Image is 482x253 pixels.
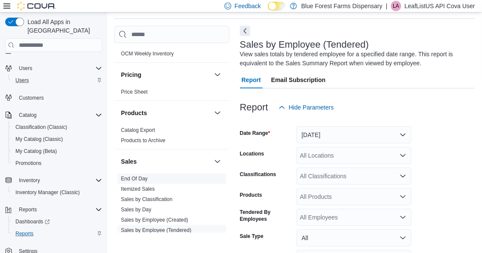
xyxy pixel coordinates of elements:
[9,228,106,240] button: Reports
[9,74,106,86] button: Users
[15,175,43,186] button: Inventory
[121,217,188,223] a: Sales by Employee (Created)
[9,186,106,198] button: Inventory Manager (Classic)
[405,1,475,11] p: LeafListUS API Cova User
[15,92,102,103] span: Customers
[12,134,67,144] a: My Catalog (Classic)
[15,93,47,103] a: Customers
[9,216,106,228] a: Dashboards
[12,187,83,198] a: Inventory Manager (Classic)
[19,177,40,184] span: Inventory
[235,2,261,10] span: Feedback
[240,26,250,36] button: Next
[15,63,36,73] button: Users
[12,146,61,156] a: My Catalog (Beta)
[240,40,369,50] h3: Sales by Employee (Tendered)
[289,103,334,112] span: Hide Parameters
[15,148,57,155] span: My Catalog (Beta)
[268,2,286,11] input: Dark Mode
[12,158,102,168] span: Promotions
[15,136,63,143] span: My Catalog (Classic)
[12,158,45,168] a: Promotions
[15,160,42,167] span: Promotions
[15,63,102,73] span: Users
[121,89,148,95] a: Price Sheet
[2,109,106,121] button: Catalog
[121,157,211,166] button: Sales
[15,218,50,225] span: Dashboards
[15,189,80,196] span: Inventory Manager (Classic)
[15,204,102,215] span: Reports
[240,150,264,157] label: Locations
[12,216,102,227] span: Dashboards
[12,187,102,198] span: Inventory Manager (Classic)
[121,109,147,117] h3: Products
[212,156,223,167] button: Sales
[240,209,293,223] label: Tendered By Employees
[393,1,399,11] span: LA
[121,70,211,79] button: Pricing
[242,71,261,88] span: Report
[15,110,102,120] span: Catalog
[9,133,106,145] button: My Catalog (Classic)
[12,122,102,132] span: Classification (Classic)
[121,137,165,144] span: Products to Archive
[12,75,102,85] span: Users
[121,196,173,202] a: Sales by Classification
[121,186,155,192] a: Itemized Sales
[114,49,230,62] div: OCM
[24,18,102,35] span: Load All Apps in [GEOGRAPHIC_DATA]
[121,196,173,203] span: Sales by Classification
[15,230,33,237] span: Reports
[121,227,191,233] a: Sales by Employee (Tendered)
[301,1,382,11] p: Blue Forest Farms Dispensary
[114,125,230,149] div: Products
[240,102,268,113] h3: Report
[240,130,270,137] label: Date Range
[121,127,155,134] span: Catalog Export
[15,204,40,215] button: Reports
[121,51,174,57] a: OCM Weekly Inventory
[2,174,106,186] button: Inventory
[12,229,37,239] a: Reports
[12,122,71,132] a: Classification (Classic)
[275,99,337,116] button: Hide Parameters
[240,192,262,198] label: Products
[400,214,406,221] button: Open list of options
[15,77,29,84] span: Users
[12,134,102,144] span: My Catalog (Classic)
[271,71,326,88] span: Email Subscription
[400,173,406,180] button: Open list of options
[121,206,152,213] span: Sales by Day
[121,137,165,143] a: Products to Archive
[2,62,106,74] button: Users
[19,94,44,101] span: Customers
[121,216,188,223] span: Sales by Employee (Created)
[17,2,56,10] img: Cova
[9,157,106,169] button: Promotions
[12,75,32,85] a: Users
[400,193,406,200] button: Open list of options
[121,88,148,95] span: Price Sheet
[19,206,37,213] span: Reports
[121,175,148,182] span: End Of Day
[2,91,106,104] button: Customers
[400,152,406,159] button: Open list of options
[9,121,106,133] button: Classification (Classic)
[240,50,471,68] div: View sales totals by tendered employee for a specified date range. This report is equivalent to t...
[121,70,141,79] h3: Pricing
[391,1,401,11] div: LeafListUS API Cova User
[12,229,102,239] span: Reports
[12,216,53,227] a: Dashboards
[240,171,276,178] label: Classifications
[297,229,412,247] button: All
[121,50,174,57] span: OCM Weekly Inventory
[19,65,32,72] span: Users
[121,127,155,133] a: Catalog Export
[15,124,67,131] span: Classification (Classic)
[12,146,102,156] span: My Catalog (Beta)
[121,109,211,117] button: Products
[121,227,191,234] span: Sales by Employee (Tendered)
